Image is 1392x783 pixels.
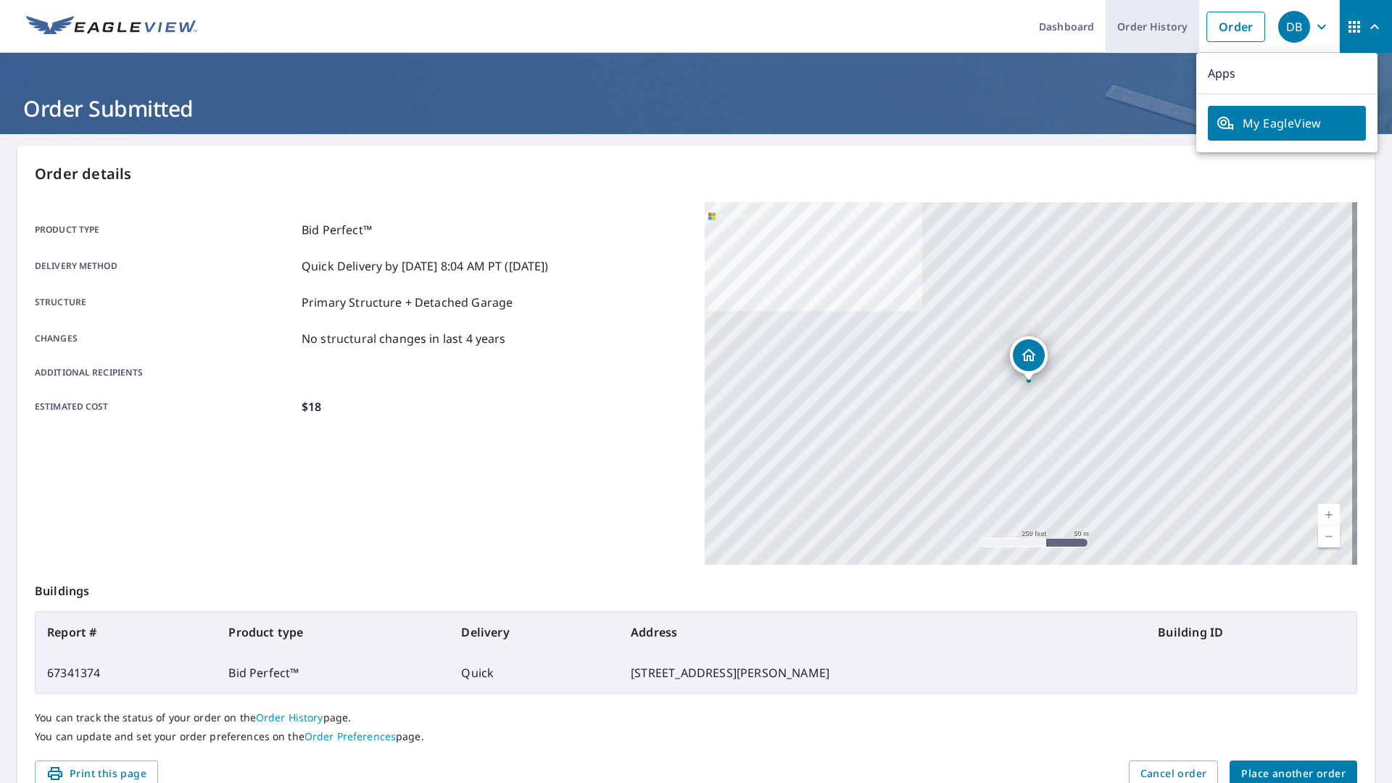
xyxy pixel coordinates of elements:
[1217,115,1357,132] span: My EagleView
[1208,106,1366,141] a: My EagleView
[35,221,296,239] p: Product type
[35,366,296,379] p: Additional recipients
[1140,765,1207,783] span: Cancel order
[1146,612,1356,652] th: Building ID
[35,398,296,415] p: Estimated cost
[217,612,449,652] th: Product type
[302,257,549,275] p: Quick Delivery by [DATE] 8:04 AM PT ([DATE])
[302,330,506,347] p: No structural changes in last 4 years
[1318,526,1340,547] a: Current Level 17, Zoom Out
[36,652,217,693] td: 67341374
[46,765,146,783] span: Print this page
[35,711,1357,724] p: You can track the status of your order on the page.
[35,330,296,347] p: Changes
[217,652,449,693] td: Bid Perfect™
[1278,11,1310,43] div: DB
[1196,53,1377,94] p: Apps
[35,257,296,275] p: Delivery method
[1318,504,1340,526] a: Current Level 17, Zoom In
[449,652,619,693] td: Quick
[1010,336,1048,381] div: Dropped pin, building 1, Residential property, 2224 W Los Flores Dr Meridian, ID 83646
[17,94,1375,123] h1: Order Submitted
[1241,765,1346,783] span: Place another order
[35,565,1357,611] p: Buildings
[35,163,1357,185] p: Order details
[1206,12,1265,42] a: Order
[619,652,1146,693] td: [STREET_ADDRESS][PERSON_NAME]
[302,294,513,311] p: Primary Structure + Detached Garage
[302,398,321,415] p: $18
[449,612,619,652] th: Delivery
[304,729,396,743] a: Order Preferences
[35,294,296,311] p: Structure
[619,612,1146,652] th: Address
[302,221,372,239] p: Bid Perfect™
[35,730,1357,743] p: You can update and set your order preferences on the page.
[36,612,217,652] th: Report #
[256,710,323,724] a: Order History
[26,16,197,38] img: EV Logo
